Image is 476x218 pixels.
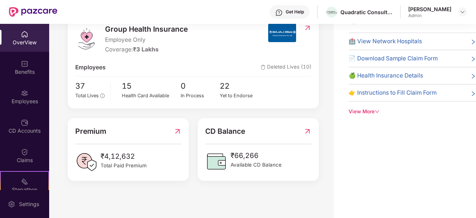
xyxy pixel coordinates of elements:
div: Quadratic Consultants [340,9,393,16]
span: 🍏 Health Insurance Details [349,71,423,80]
span: Group Health Insurance [105,23,188,35]
span: ₹66,266 [231,150,282,161]
span: CD Balance [205,126,245,137]
span: down [375,109,380,114]
div: Stepathon [1,186,48,193]
span: ₹4,12,632 [101,151,147,162]
span: right [470,90,476,97]
span: right [470,38,476,46]
div: Yet to Endorse [220,92,259,99]
img: logo [75,28,98,50]
div: Settings [17,200,41,208]
span: Employees [75,63,105,72]
img: svg+xml;base64,PHN2ZyB4bWxucz0iaHR0cDovL3d3dy53My5vcmcvMjAwMC9zdmciIHdpZHRoPSIyMSIgaGVpZ2h0PSIyMC... [21,178,28,185]
img: RedirectIcon [174,126,181,137]
img: quadratic_consultants_logo_3.png [326,11,337,14]
div: Get Help [286,9,304,15]
span: 15 [122,80,181,92]
img: PaidPremiumIcon [75,151,98,173]
span: Employee Only [105,35,188,44]
span: Total Lives [75,93,99,98]
span: Total Paid Premium [101,162,147,170]
span: right [470,73,476,80]
span: Deleted Lives (10) [261,63,311,72]
div: View More [349,108,476,116]
img: svg+xml;base64,PHN2ZyBpZD0iQ0RfQWNjb3VudHMiIGRhdGEtbmFtZT0iQ0QgQWNjb3VudHMiIHhtbG5zPSJodHRwOi8vd3... [21,119,28,126]
div: [PERSON_NAME] [408,6,451,13]
div: In Process [181,92,220,99]
img: RedirectIcon [304,24,311,32]
span: 22 [220,80,259,92]
img: New Pazcare Logo [9,7,57,17]
img: insurerIcon [268,23,296,42]
img: svg+xml;base64,PHN2ZyBpZD0iQmVuZWZpdHMiIHhtbG5zPSJodHRwOi8vd3d3LnczLm9yZy8yMDAwL3N2ZyIgd2lkdGg9Ij... [21,60,28,67]
img: svg+xml;base64,PHN2ZyBpZD0iRW1wbG95ZWVzIiB4bWxucz0iaHR0cDovL3d3dy53My5vcmcvMjAwMC9zdmciIHdpZHRoPS... [21,89,28,97]
img: RedirectIcon [304,126,311,137]
span: ₹3 Lakhs [133,46,159,53]
span: info-circle [100,94,104,98]
span: right [470,56,476,63]
div: Health Card Available [122,92,181,99]
img: svg+xml;base64,PHN2ZyBpZD0iSGVscC0zMngzMiIgeG1sbnM9Imh0dHA6Ly93d3cudzMub3JnLzIwMDAvc3ZnIiB3aWR0aD... [275,9,283,16]
img: svg+xml;base64,PHN2ZyBpZD0iSG9tZSIgeG1sbnM9Imh0dHA6Ly93d3cudzMub3JnLzIwMDAvc3ZnIiB3aWR0aD0iMjAiIG... [21,31,28,38]
span: 0 [181,80,220,92]
img: svg+xml;base64,PHN2ZyBpZD0iU2V0dGluZy0yMHgyMCIgeG1sbnM9Imh0dHA6Ly93d3cudzMub3JnLzIwMDAvc3ZnIiB3aW... [8,200,15,208]
span: Premium [75,126,106,137]
img: CDBalanceIcon [205,150,228,173]
div: Admin [408,13,451,19]
img: svg+xml;base64,PHN2ZyBpZD0iRHJvcGRvd24tMzJ4MzIiIHhtbG5zPSJodHRwOi8vd3d3LnczLm9yZy8yMDAwL3N2ZyIgd2... [460,9,466,15]
span: 🏥 View Network Hospitals [349,37,422,46]
div: Coverage: [105,45,188,54]
span: 📄 Download Sample Claim Form [349,54,438,63]
img: deleteIcon [261,65,266,70]
span: Available CD Balance [231,161,282,169]
span: 37 [75,80,105,92]
img: svg+xml;base64,PHN2ZyBpZD0iQ2xhaW0iIHhtbG5zPSJodHRwOi8vd3d3LnczLm9yZy8yMDAwL3N2ZyIgd2lkdGg9IjIwIi... [21,148,28,156]
span: 👉 Instructions to Fill Claim Form [349,88,437,97]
